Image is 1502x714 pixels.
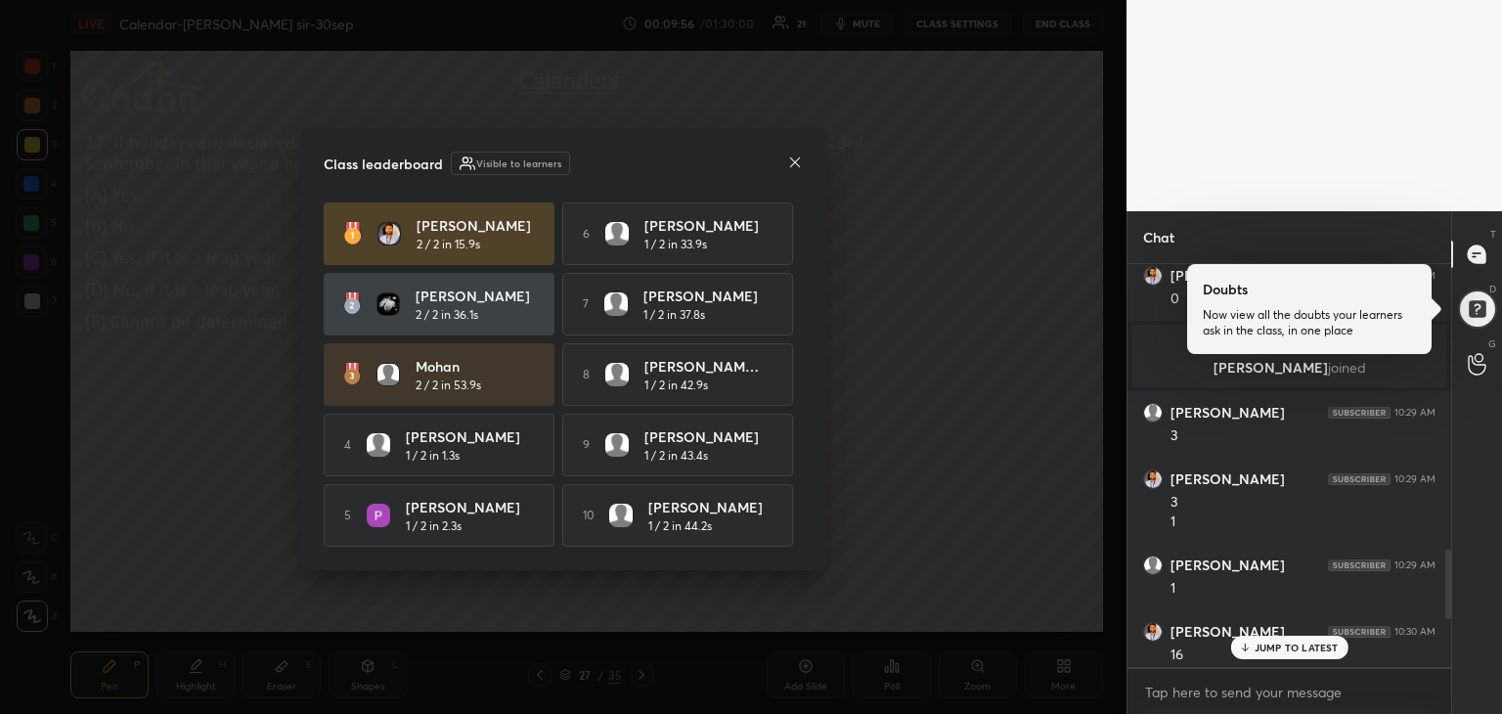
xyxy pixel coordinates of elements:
[1171,557,1285,574] h6: [PERSON_NAME]
[1171,267,1285,285] h6: [PERSON_NAME]
[1328,559,1391,571] img: 4P8fHbbgJtejmAAAAAElFTkSuQmCC
[644,356,766,377] h4: [PERSON_NAME] [PERSON_NAME]
[367,504,390,527] img: thumbnail.jpg
[1127,211,1190,263] p: Chat
[604,292,628,316] img: default.png
[324,154,443,174] h4: Class leaderboard
[476,156,561,171] h6: Visible to learners
[416,356,537,377] h4: Mohan
[583,436,590,454] h5: 9
[1144,557,1162,574] img: default.png
[1171,623,1285,641] h6: [PERSON_NAME]
[648,517,712,535] h5: 1 / 2 in 44.2s
[644,426,766,447] h4: [PERSON_NAME]
[583,507,594,524] h5: 10
[1394,626,1436,638] div: 10:30 AM
[1171,404,1285,422] h6: [PERSON_NAME]
[1255,642,1339,653] p: JUMP TO LATEST
[609,504,633,527] img: default.png
[417,215,538,236] h4: [PERSON_NAME]
[344,507,351,524] h5: 5
[377,364,399,385] img: default.png
[583,225,590,243] h5: 6
[343,363,361,386] img: rank-3.169bc593.svg
[583,295,589,313] h5: 7
[377,293,399,315] img: thumbnail.jpg
[1144,404,1162,422] img: default.png
[1488,336,1496,351] p: G
[1328,626,1391,638] img: 4P8fHbbgJtejmAAAAAElFTkSuQmCC
[648,497,770,517] h4: [PERSON_NAME]
[417,236,480,253] h5: 2 / 2 in 15.9s
[416,377,481,394] h5: 2 / 2 in 53.9s
[1171,493,1436,513] div: 3
[643,306,705,324] h5: 1 / 2 in 37.8s
[1171,513,1436,532] div: 1
[644,447,708,465] h5: 1 / 2 in 43.4s
[1144,360,1435,376] p: [PERSON_NAME]
[644,236,707,253] h5: 1 / 2 in 33.9s
[1144,267,1162,285] img: thumbnail.jpg
[1144,470,1162,488] img: thumbnail.jpg
[1171,290,1436,309] div: 0
[406,497,527,517] h4: [PERSON_NAME]
[643,286,765,306] h4: [PERSON_NAME]
[367,433,390,457] img: default.png
[406,447,460,465] h5: 1 / 2 in 1.3s
[406,426,527,447] h4: [PERSON_NAME]
[605,363,629,386] img: default.png
[1171,646,1436,665] div: 16
[1127,264,1451,667] div: grid
[1394,407,1436,419] div: 10:29 AM
[1328,358,1366,377] span: joined
[1490,227,1496,242] p: T
[344,436,351,454] h5: 4
[1171,665,1436,685] div: 2 odd days
[343,222,362,245] img: rank-1.ed6cb560.svg
[406,517,462,535] h5: 1 / 2 in 2.3s
[605,433,629,457] img: default.png
[416,306,478,324] h5: 2 / 2 in 36.1s
[605,222,629,245] img: default.png
[1394,559,1436,571] div: 10:29 AM
[343,292,361,316] img: rank-2.3a33aca6.svg
[378,223,400,245] img: thumbnail.jpg
[1328,407,1391,419] img: 4P8fHbbgJtejmAAAAAElFTkSuQmCC
[1144,623,1162,641] img: thumbnail.jpg
[1171,470,1285,488] h6: [PERSON_NAME]
[644,215,766,236] h4: [PERSON_NAME]
[1171,426,1436,446] div: 3
[1489,282,1496,296] p: D
[1328,473,1391,485] img: 4P8fHbbgJtejmAAAAAElFTkSuQmCC
[1394,473,1436,485] div: 10:29 AM
[416,286,537,306] h4: [PERSON_NAME]
[644,377,708,394] h5: 1 / 2 in 42.9s
[583,366,590,383] h5: 8
[1171,579,1436,599] div: 1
